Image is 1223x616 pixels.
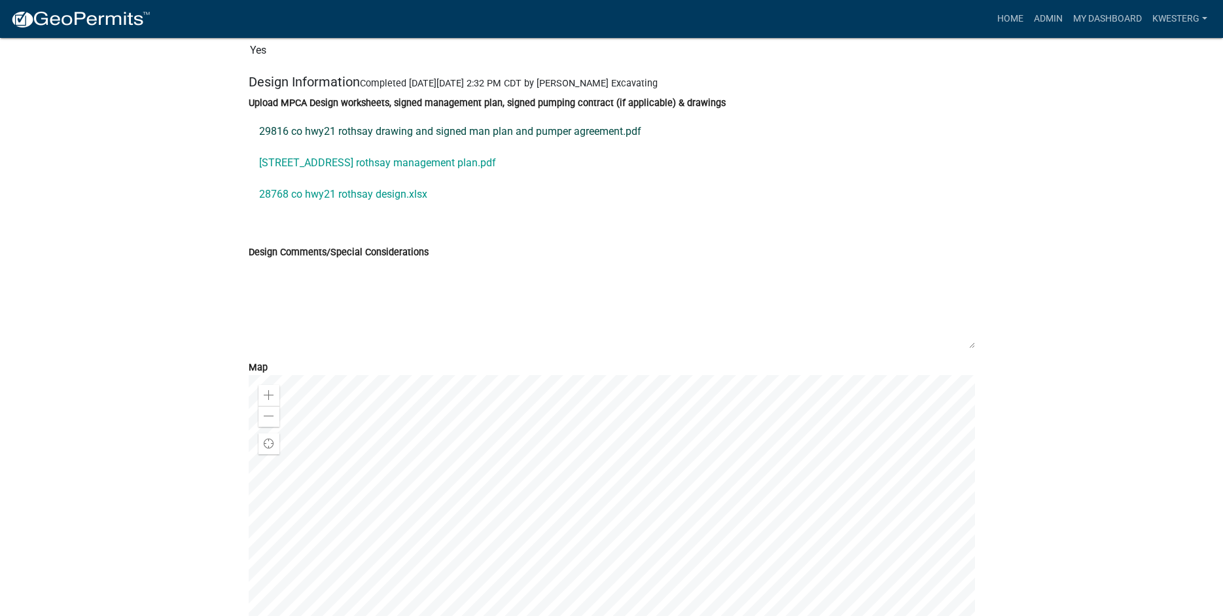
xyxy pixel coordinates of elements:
[258,406,279,427] div: Zoom out
[249,147,975,179] a: [STREET_ADDRESS] rothsay management plan.pdf
[249,363,268,372] label: Map
[360,78,658,89] span: Completed [DATE][DATE] 2:32 PM CDT by [PERSON_NAME] Excavating
[249,116,975,147] a: 29816 co hwy21 rothsay drawing and signed man plan and pumper agreement.pdf
[992,7,1029,31] a: Home
[1147,7,1213,31] a: kwesterg
[249,99,726,108] label: Upload MPCA Design worksheets, signed management plan, signed pumping contract (if applicable) & ...
[249,74,975,90] h5: Design Information
[258,433,279,454] div: Find my location
[1029,7,1068,31] a: Admin
[249,248,429,257] label: Design Comments/Special Considerations
[1068,7,1147,31] a: My Dashboard
[258,385,279,406] div: Zoom in
[249,179,975,210] a: 28768 co hwy21 rothsay design.xlsx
